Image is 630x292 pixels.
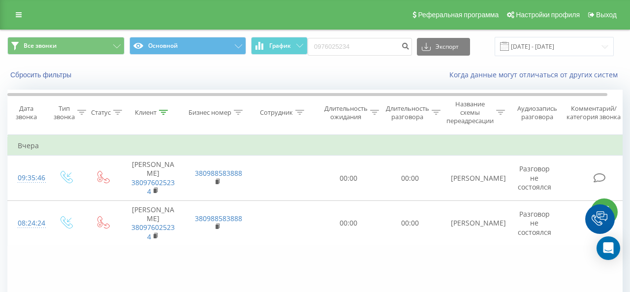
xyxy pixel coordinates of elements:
a: 380988583888 [195,214,242,223]
div: Комментарий/категория звонка [565,104,623,121]
a: 380976025234 [131,223,175,241]
div: Open Intercom Messenger [597,236,620,260]
button: График [251,37,308,55]
span: Разговор не состоялся [518,164,551,191]
button: Основной [129,37,247,55]
div: Длительность разговора [386,104,429,121]
td: [PERSON_NAME] [441,156,505,201]
span: График [269,42,291,49]
td: [PERSON_NAME] [121,201,185,246]
td: [PERSON_NAME] [441,201,505,246]
div: Дата звонка [8,104,44,121]
td: 00:00 [379,201,441,246]
div: Аудиозапись разговора [513,104,561,121]
td: 00:00 [318,201,379,246]
td: [PERSON_NAME] [121,156,185,201]
span: Выход [596,11,617,19]
a: 380988583888 [195,168,242,178]
td: 00:00 [379,156,441,201]
span: Разговор не состоялся [518,209,551,236]
div: Статус [91,108,111,117]
td: 00:00 [318,156,379,201]
div: Тип звонка [54,104,75,121]
span: Настройки профиля [516,11,580,19]
span: Реферальная программа [418,11,499,19]
div: 09:35:46 [18,168,37,188]
a: 380976025234 [131,178,175,196]
a: Когда данные могут отличаться от других систем [449,70,623,79]
button: Экспорт [417,38,470,56]
div: Название схемы переадресации [446,100,494,125]
button: Все звонки [7,37,125,55]
span: Все звонки [24,42,57,50]
button: Сбросить фильтры [7,70,76,79]
div: Клиент [135,108,157,117]
div: 08:24:24 [18,214,37,233]
div: Бизнес номер [189,108,231,117]
div: Длительность ожидания [324,104,368,121]
div: Сотрудник [260,108,293,117]
input: Поиск по номеру [308,38,412,56]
